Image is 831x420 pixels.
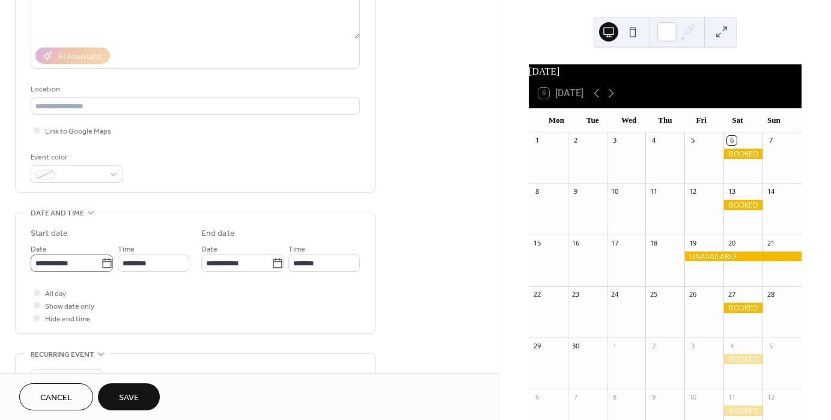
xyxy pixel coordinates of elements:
span: Cancel [40,392,72,404]
div: 11 [649,187,658,196]
button: Save [98,383,160,410]
div: UNAVAILABLE [684,252,802,262]
div: 18 [649,238,658,247]
div: 2 [649,341,658,350]
div: 28 [766,290,775,299]
div: Sat [719,108,755,132]
div: 9 [571,187,580,196]
button: Cancel [19,383,93,410]
div: 25 [649,290,658,299]
span: Recurring event [31,348,94,361]
div: 12 [688,187,697,196]
div: 7 [571,392,580,401]
span: Date [201,243,218,256]
div: 1 [532,136,541,145]
div: End date [201,227,235,240]
div: 1 [610,341,619,350]
div: Location [31,83,358,96]
div: BOOKED [723,406,763,416]
div: 9 [649,392,658,401]
div: 21 [766,238,775,247]
div: 11 [727,392,736,401]
div: Thu [647,108,683,132]
div: Fri [683,108,719,132]
div: 10 [610,187,619,196]
div: BOOKED [723,200,763,210]
span: Do not repeat [35,372,81,386]
div: 2 [571,136,580,145]
div: Tue [574,108,610,132]
div: 6 [727,136,736,145]
div: [DATE] [529,64,802,79]
div: 22 [532,290,541,299]
div: 12 [766,392,775,401]
div: 7 [766,136,775,145]
div: 13 [727,187,736,196]
span: All day [45,288,66,300]
span: Time [118,243,135,256]
div: 3 [610,136,619,145]
div: 4 [727,341,736,350]
div: Event color [31,151,121,164]
div: 5 [688,136,697,145]
div: 6 [532,392,541,401]
span: Save [119,392,139,404]
div: 16 [571,238,580,247]
div: 30 [571,341,580,350]
div: 20 [727,238,736,247]
div: 19 [688,238,697,247]
div: 24 [610,290,619,299]
div: Start date [31,227,68,240]
div: 15 [532,238,541,247]
div: BOOKED [723,149,763,159]
div: BOOKED [723,354,763,364]
div: 5 [766,341,775,350]
div: 4 [649,136,658,145]
div: Wed [610,108,647,132]
div: Sun [756,108,792,132]
span: Time [288,243,305,256]
div: 26 [688,290,697,299]
span: Date and time [31,207,84,220]
div: Mon [538,108,574,132]
div: 27 [727,290,736,299]
div: 17 [610,238,619,247]
span: Hide end time [45,313,91,326]
div: 8 [532,187,541,196]
div: 3 [688,341,697,350]
div: 23 [571,290,580,299]
div: 29 [532,341,541,350]
div: 10 [688,392,697,401]
div: 14 [766,187,775,196]
span: Show date only [45,300,94,313]
div: 8 [610,392,619,401]
span: Link to Google Maps [45,125,111,138]
span: Date [31,243,47,256]
div: BOOKED [723,303,763,313]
